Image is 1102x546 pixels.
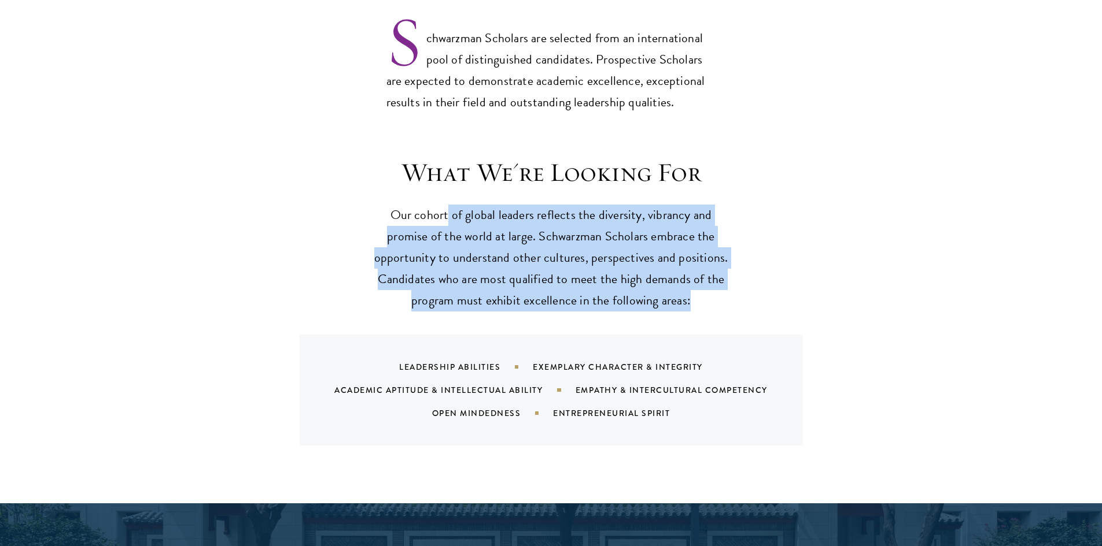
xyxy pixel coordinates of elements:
div: Academic Aptitude & Intellectual Ability [334,384,575,396]
div: Leadership Abilities [399,361,533,373]
h3: What We're Looking For [372,157,731,189]
div: Open Mindedness [432,407,554,419]
div: Empathy & Intercultural Competency [576,384,797,396]
p: Schwarzman Scholars are selected from an international pool of distinguished candidates. Prospect... [386,9,716,113]
div: Entrepreneurial Spirit [553,407,699,419]
div: Exemplary Character & Integrity [533,361,732,373]
p: Our cohort of global leaders reflects the diversity, vibrancy and promise of the world at large. ... [372,205,731,311]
